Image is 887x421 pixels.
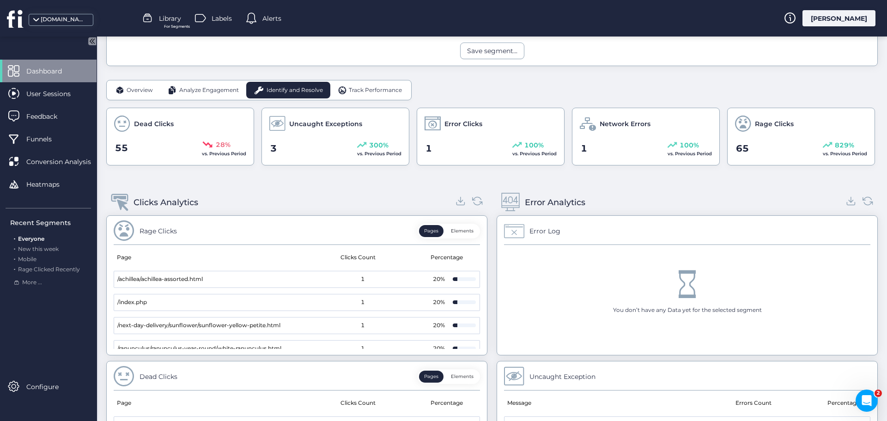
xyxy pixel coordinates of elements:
[467,46,517,56] div: Save segment...
[14,254,15,262] span: .
[361,275,365,284] span: 1
[114,390,294,416] mat-header-cell: Page
[361,344,365,353] span: 1
[529,372,595,382] div: Uncaught Exception
[22,278,42,287] span: More ...
[349,86,402,95] span: Track Performance
[524,140,544,150] span: 100%
[430,344,448,353] div: 20%
[14,233,15,242] span: .
[26,111,71,122] span: Feedback
[835,140,854,150] span: 829%
[856,390,878,412] iframe: Intercom live chat
[755,119,794,129] span: Rage Clicks
[117,275,203,284] span: /achillea/achillea-assorted.html
[613,306,762,315] div: You don’t have any Data yet for the selected segment
[294,245,423,271] mat-header-cell: Clicks Count
[361,321,365,330] span: 1
[446,225,479,237] button: Elements
[115,141,128,155] span: 55
[680,140,699,150] span: 100%
[18,266,80,273] span: Rage Clicked Recently
[444,119,482,129] span: Error Clicks
[425,141,432,156] span: 1
[289,119,362,129] span: Uncaught Exceptions
[529,226,560,236] div: Error Log
[419,225,443,237] button: Pages
[820,390,870,416] mat-header-cell: Percentage
[823,151,867,157] span: vs. Previous Period
[202,151,246,157] span: vs. Previous Period
[423,245,474,271] mat-header-cell: Percentage
[419,371,443,383] button: Pages
[26,179,73,189] span: Heatmaps
[14,244,15,252] span: .
[26,157,105,167] span: Conversion Analysis
[668,151,712,157] span: vs. Previous Period
[875,390,882,397] span: 2
[26,66,76,76] span: Dashboard
[127,86,153,95] span: Overview
[525,196,585,209] div: Error Analytics
[212,13,232,24] span: Labels
[423,390,474,416] mat-header-cell: Percentage
[14,264,15,273] span: .
[26,134,66,144] span: Funnels
[18,256,36,262] span: Mobile
[267,86,323,95] span: Identify and Resolve
[216,140,231,150] span: 28%
[117,344,281,353] span: /ranunculus/ranunculus-year-round/white-ranunculus.html
[18,245,59,252] span: New this week
[262,13,281,24] span: Alerts
[179,86,239,95] span: Analyze Engagement
[41,15,87,24] div: [DOMAIN_NAME]
[512,151,557,157] span: vs. Previous Period
[581,141,587,156] span: 1
[430,298,448,307] div: 20%
[600,119,650,129] span: Network Errors
[117,298,147,307] span: /index.php
[687,390,820,416] mat-header-cell: Errors Count
[134,119,174,129] span: Dead Clicks
[18,235,44,242] span: Everyone
[26,89,85,99] span: User Sessions
[134,196,198,209] div: Clicks Analytics
[802,10,875,26] div: [PERSON_NAME]
[294,390,423,416] mat-header-cell: Clicks Count
[140,226,177,236] div: Rage Clicks
[369,140,389,150] span: 300%
[361,298,365,307] span: 1
[446,371,479,383] button: Elements
[159,13,181,24] span: Library
[270,141,277,156] span: 3
[114,245,294,271] mat-header-cell: Page
[117,321,280,330] span: /next-day-delivery/sunflower/sunflower-yellow-petite.html
[140,372,177,382] div: Dead Clicks
[26,382,73,392] span: Configure
[430,321,448,330] div: 20%
[430,275,448,284] div: 20%
[164,24,190,30] span: For Segments
[10,218,91,228] div: Recent Segments
[736,141,749,156] span: 65
[504,390,687,416] mat-header-cell: Message
[357,151,401,157] span: vs. Previous Period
